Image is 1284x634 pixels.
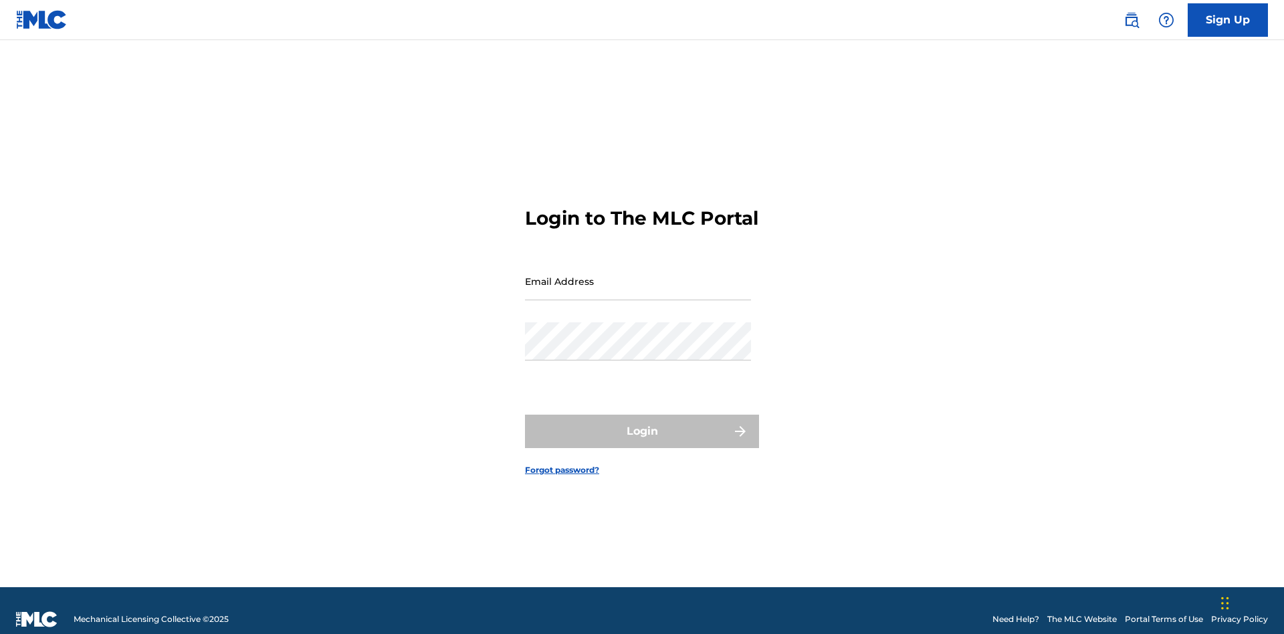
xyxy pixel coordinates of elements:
a: Public Search [1118,7,1145,33]
img: help [1158,12,1174,28]
a: Forgot password? [525,464,599,476]
img: MLC Logo [16,10,68,29]
img: search [1123,12,1140,28]
a: Sign Up [1188,3,1268,37]
a: Portal Terms of Use [1125,613,1203,625]
span: Mechanical Licensing Collective © 2025 [74,613,229,625]
div: Help [1153,7,1180,33]
h3: Login to The MLC Portal [525,207,758,230]
div: Drag [1221,583,1229,623]
iframe: Chat Widget [1217,570,1284,634]
a: Privacy Policy [1211,613,1268,625]
a: The MLC Website [1047,613,1117,625]
a: Need Help? [992,613,1039,625]
img: logo [16,611,58,627]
